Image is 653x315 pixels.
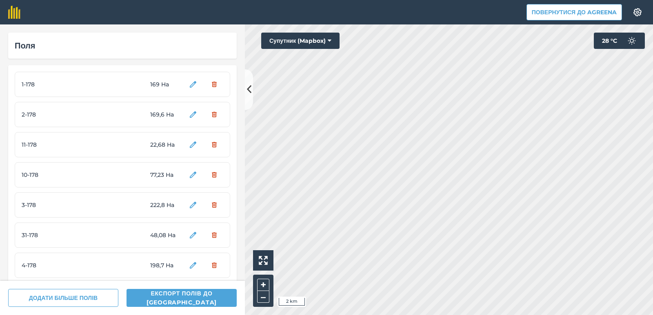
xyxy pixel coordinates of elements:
[257,279,269,291] button: +
[150,261,181,270] span: 198,7 Ha
[22,261,83,270] span: 4-178
[150,80,181,89] span: 169 Ha
[624,33,640,49] img: svg+xml;base64,PD94bWwgdmVyc2lvbj0iMS4wIiBlbmNvZGluZz0idXRmLTgiPz4KPCEtLSBHZW5lcmF0b3I6IEFkb2JlIE...
[259,256,268,265] img: Four arrows, one pointing top left, one top right, one bottom right and the last bottom left
[22,140,83,149] span: 11-178
[8,6,20,19] img: fieldmargin Логотип
[594,33,645,49] button: 28 °C
[150,110,181,119] span: 169,6 Ha
[257,291,269,303] button: –
[22,80,83,89] span: 1-178
[15,39,230,52] div: Поля
[22,200,83,209] span: 3-178
[150,170,181,179] span: 77,23 Ha
[8,289,118,307] button: ДОДАТИ БІЛЬШЕ ПОЛІВ
[150,231,181,240] span: 48,08 Ha
[602,33,617,49] span: 28 ° C
[261,33,340,49] button: Супутник (Mapbox)
[22,110,83,119] span: 2-178
[22,170,83,179] span: 10-178
[127,289,237,307] button: Експорт полів до [GEOGRAPHIC_DATA]
[22,231,83,240] span: 31-178
[526,4,622,20] button: Повернутися до Agreena
[633,8,642,16] img: A cog icon
[150,140,181,149] span: 22,68 Ha
[150,200,181,209] span: 222,8 Ha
